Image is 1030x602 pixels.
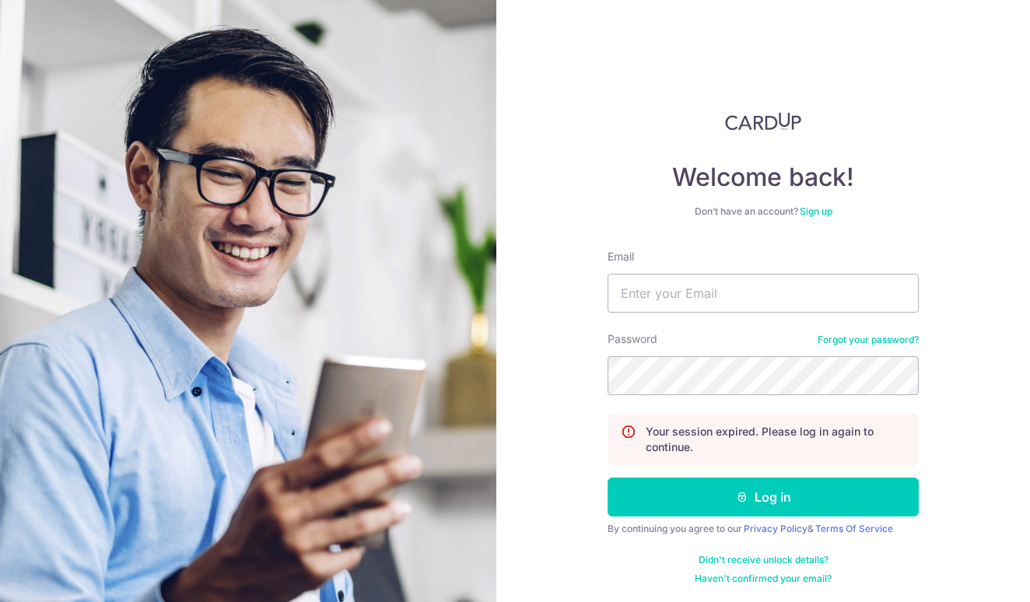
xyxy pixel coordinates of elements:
a: Haven't confirmed your email? [695,572,832,585]
a: Didn't receive unlock details? [699,554,829,566]
a: Privacy Policy [744,523,808,534]
label: Email [608,249,634,264]
a: Forgot your password? [818,334,919,346]
div: By continuing you agree to our & [608,523,919,535]
a: Terms Of Service [815,523,893,534]
button: Log in [608,478,919,516]
p: Your session expired. Please log in again to continue. [646,424,906,455]
label: Password [608,331,657,347]
img: CardUp Logo [725,112,801,131]
h4: Welcome back! [608,162,919,193]
a: Sign up [800,205,832,217]
input: Enter your Email [608,274,919,313]
div: Don’t have an account? [608,205,919,218]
